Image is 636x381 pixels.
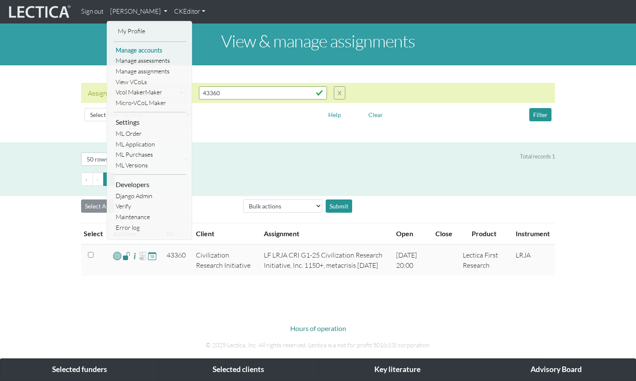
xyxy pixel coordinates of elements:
[114,56,186,66] a: Manage assessments
[107,3,171,20] a: [PERSON_NAME]
[114,116,186,129] li: Settings
[511,244,555,275] td: LRJA
[0,359,159,381] div: Selected funders
[114,212,186,223] a: Maintenance
[7,4,71,20] img: lecticalive
[161,244,191,275] td: 43360
[114,201,186,212] a: Verify
[114,98,186,108] a: Micro-VCoL Maker
[324,108,345,121] button: Help
[81,340,555,350] p: © 2025 Lectica, Inc. All rights reserved. Lectica is a not for profit 501(c)(3) corporation.
[114,223,186,233] a: Error log
[123,251,131,261] span: Access List
[113,251,121,261] span: Add VCoLs
[458,244,511,275] td: Lectica First Research
[78,3,107,20] a: Sign out
[159,359,318,381] div: Selected clients
[81,223,108,245] th: Select
[88,88,131,98] div: Assignment ID
[324,110,345,118] a: Help
[191,223,259,245] th: Client
[103,173,114,186] button: Go to page 1
[529,108,551,121] button: Filter
[114,77,186,88] a: View VCoLs
[391,223,430,245] th: Open
[334,86,345,100] button: X
[114,191,186,202] a: Django Admin
[326,199,352,213] div: Submit
[114,45,186,56] a: Manage accounts
[81,173,555,186] ul: Pagination
[458,223,511,245] th: Product
[520,152,555,161] div: Total records 1
[139,251,147,261] span: Re-open Assignment
[511,223,555,245] th: Instrument
[114,149,186,160] a: ML Purchases
[318,359,477,381] div: Key literature
[114,160,186,171] a: ML Versions
[171,3,209,20] a: CKEditor
[477,359,636,381] div: Advisory Board
[365,108,387,121] button: Clear
[430,223,458,245] th: Close
[259,223,391,245] th: Assignment
[114,139,186,150] a: ML Application
[391,244,430,275] td: [DATE] 20:00
[114,178,186,191] li: Developers
[191,244,259,275] td: Civilization Research Initiative
[114,87,186,98] a: Vcol MakerMaker
[114,129,186,139] a: ML Order
[131,251,139,261] span: Assignment Details
[148,251,156,261] span: Update close date
[116,26,184,37] a: My Profile
[259,244,391,275] td: LF LRJA CRI G1-25 Civilization Research Initiative, Inc. 1150+, metacrisis [DATE]
[290,324,346,332] a: Hours of operation
[81,199,114,213] button: Select All
[114,66,186,77] a: Manage assignments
